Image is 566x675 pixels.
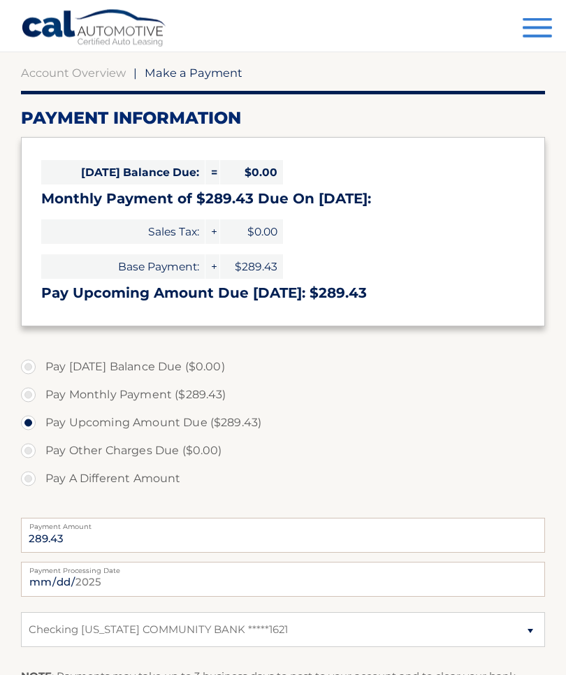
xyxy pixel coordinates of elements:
span: + [205,255,219,280]
span: Base Payment: [41,255,205,280]
span: | [133,66,137,80]
label: Payment Processing Date [21,562,545,574]
span: = [205,161,219,185]
a: Cal Automotive [21,9,168,50]
span: Sales Tax: [41,220,205,245]
span: $289.43 [220,255,283,280]
input: Payment Date [21,562,545,597]
label: Pay [DATE] Balance Due ($0.00) [21,354,545,382]
label: Pay Upcoming Amount Due ($289.43) [21,409,545,437]
input: Payment Amount [21,518,545,553]
span: Make a Payment [145,66,242,80]
button: Menu [523,18,552,41]
label: Pay Monthly Payment ($289.43) [21,382,545,409]
a: Account Overview [21,66,126,80]
span: $0.00 [220,161,283,185]
h3: Monthly Payment of $289.43 Due On [DATE]: [41,191,525,208]
label: Pay A Different Amount [21,465,545,493]
label: Pay Other Charges Due ($0.00) [21,437,545,465]
h3: Pay Upcoming Amount Due [DATE]: $289.43 [41,285,525,303]
span: $0.00 [220,220,283,245]
span: + [205,220,219,245]
label: Payment Amount [21,518,545,530]
h2: Payment Information [21,108,545,129]
span: [DATE] Balance Due: [41,161,205,185]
